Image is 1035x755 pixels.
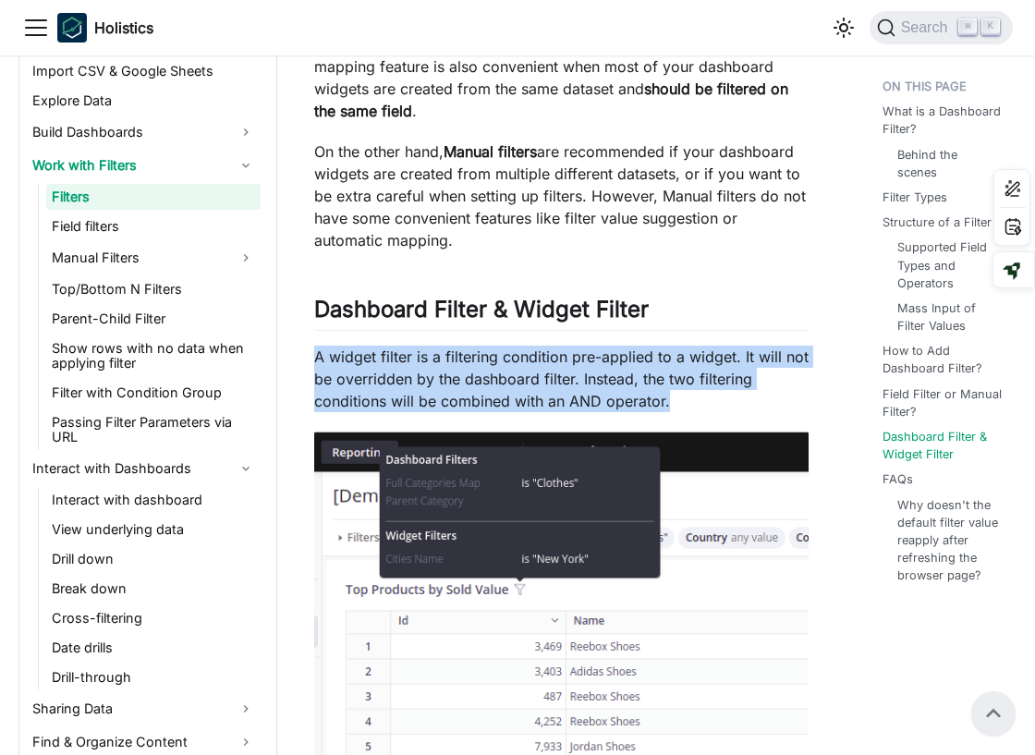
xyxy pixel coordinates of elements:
a: Import CSV & Google Sheets [27,58,261,84]
a: Parent-Child Filter [46,306,261,332]
button: Switch between dark and light mode (currently light mode) [829,13,858,43]
p: A widget filter is a filtering condition pre-applied to a widget. It will not be overridden by th... [314,346,809,412]
a: HolisticsHolistics [57,13,153,43]
a: Break down [46,576,261,602]
a: Drill-through [46,664,261,690]
a: Work with Filters [27,151,261,180]
img: Holistics [57,13,87,43]
p: On the other hand, are recommended if your dashboard widgets are created from multiple different ... [314,140,809,251]
a: Top/Bottom N Filters [46,276,261,302]
a: What is a Dashboard Filter? [883,103,1005,138]
a: Field filters [46,213,261,239]
a: Cross-filtering [46,605,261,631]
a: Filter with Condition Group [46,380,261,406]
a: Supported Field Types and Operators [897,238,998,292]
a: Interact with dashboard [46,487,261,513]
strong: Manual filters [444,142,537,161]
a: FAQs [883,470,913,488]
a: Build Dashboards [27,117,261,147]
h2: Dashboard Filter & Widget Filter [314,296,809,331]
a: Explore Data [27,88,261,114]
kbd: ⌘ [958,18,977,35]
a: Interact with Dashboards [27,454,261,483]
a: Show rows with no data when applying filter [46,335,261,376]
a: Filter Types [883,189,947,206]
button: Scroll back to top [971,691,1016,736]
a: Sharing Data [27,694,261,724]
a: Filters [46,184,261,210]
span: Search [895,19,959,36]
button: Search (Command+K) [870,11,1013,44]
b: Holistics [94,17,153,39]
strong: should be filtered on the same field [314,79,788,120]
a: View underlying data [46,517,261,542]
a: How to Add Dashboard Filter? [883,342,1005,377]
a: Behind the scenes [897,146,998,181]
p: In general, are recommended because of their ease of setup, especially when you want to use . Fie... [314,11,809,122]
a: Mass Input of Filter Values [897,299,998,335]
a: Field Filter or Manual Filter? [883,385,1005,420]
a: Manual Filters [46,243,261,273]
a: Why doesn't the default filter value reapply after refreshing the browser page? [897,496,998,585]
a: Date drills [46,635,261,661]
a: Drill down [46,546,261,572]
button: Toggle navigation bar [22,14,50,42]
a: Structure of a Filter [883,213,992,231]
a: Passing Filter Parameters via URL [46,409,261,450]
a: Dashboard Filter & Widget Filter [883,428,1005,463]
kbd: K [981,18,1000,35]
